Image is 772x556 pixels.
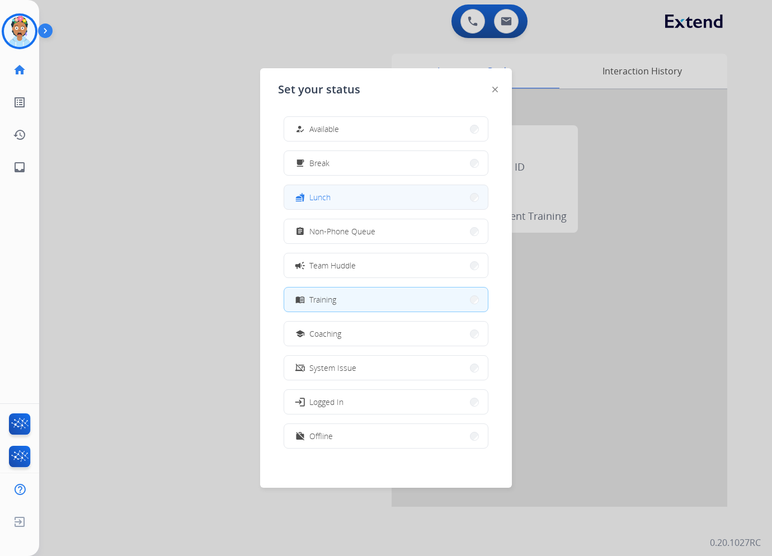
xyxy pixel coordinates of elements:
[295,227,305,236] mat-icon: assignment
[284,185,488,209] button: Lunch
[309,328,341,340] span: Coaching
[13,161,26,174] mat-icon: inbox
[295,192,305,202] mat-icon: fastfood
[284,322,488,346] button: Coaching
[295,158,305,168] mat-icon: free_breakfast
[284,151,488,175] button: Break
[294,396,305,407] mat-icon: login
[284,390,488,414] button: Logged In
[284,288,488,312] button: Training
[309,191,331,203] span: Lunch
[309,396,343,408] span: Logged In
[309,430,333,442] span: Offline
[284,253,488,277] button: Team Huddle
[13,96,26,109] mat-icon: list_alt
[295,431,305,441] mat-icon: work_off
[284,219,488,243] button: Non-Phone Queue
[309,225,375,237] span: Non-Phone Queue
[309,260,356,271] span: Team Huddle
[309,362,356,374] span: System Issue
[284,117,488,141] button: Available
[309,294,336,305] span: Training
[294,260,305,271] mat-icon: campaign
[309,123,339,135] span: Available
[295,295,305,304] mat-icon: menu_book
[309,157,329,169] span: Break
[710,536,761,549] p: 0.20.1027RC
[295,329,305,338] mat-icon: school
[295,363,305,373] mat-icon: phonelink_off
[284,356,488,380] button: System Issue
[13,128,26,142] mat-icon: history
[284,424,488,448] button: Offline
[295,124,305,134] mat-icon: how_to_reg
[13,63,26,77] mat-icon: home
[278,82,360,97] span: Set your status
[492,87,498,92] img: close-button
[4,16,35,47] img: avatar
